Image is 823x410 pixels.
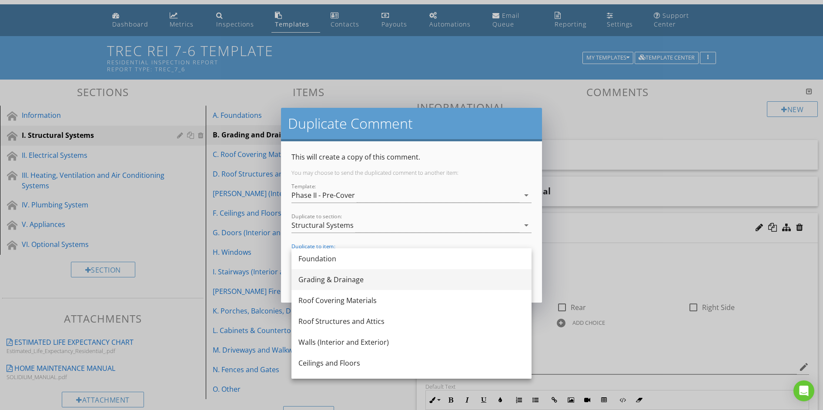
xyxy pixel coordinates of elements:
div: Ceilings and Floors [298,358,525,368]
div: Walls (Interior and Exterior) [298,337,525,347]
p: This will create a copy of this comment. [291,152,532,162]
div: Roof Covering Materials [298,295,525,306]
i: arrow_drop_down [521,220,532,230]
div: Roof Structures and Attics [298,316,525,327]
div: Open Intercom Messenger [793,380,814,401]
i: arrow_drop_down [521,190,532,200]
div: Structural Systems [291,221,354,229]
div: Phase II - Pre-Cover [291,191,355,199]
div: Foundation [298,253,525,264]
div: Grading & Drainage [298,274,525,285]
p: You may choose to send the duplicated comment to another item: [291,169,532,176]
h2: Duplicate Comment [288,115,535,132]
